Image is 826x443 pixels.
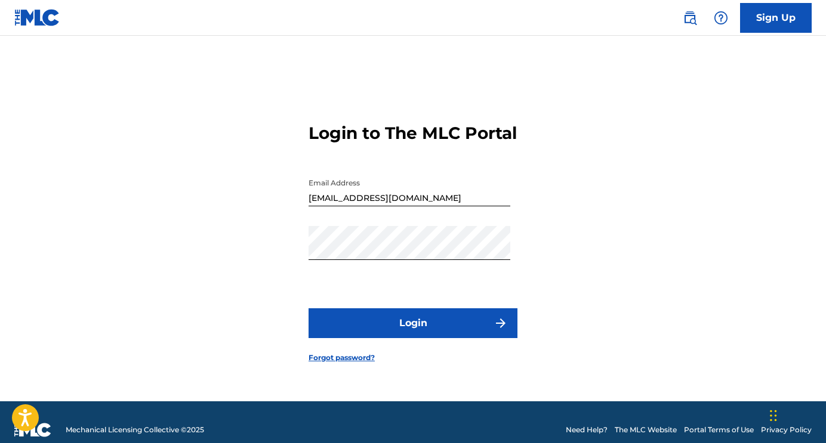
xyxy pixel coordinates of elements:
iframe: Chat Widget [766,386,826,443]
div: Drag [770,398,777,433]
a: Privacy Policy [761,425,812,435]
img: MLC Logo [14,9,60,26]
img: logo [14,423,51,437]
img: f7272a7cc735f4ea7f67.svg [494,316,508,330]
a: Public Search [678,6,702,30]
a: Forgot password? [309,352,375,363]
img: help [714,11,728,25]
div: Help [709,6,733,30]
a: The MLC Website [615,425,677,435]
img: search [683,11,697,25]
h3: Login to The MLC Portal [309,123,517,144]
span: Mechanical Licensing Collective © 2025 [66,425,204,435]
a: Need Help? [566,425,608,435]
a: Sign Up [740,3,812,33]
a: Portal Terms of Use [684,425,754,435]
button: Login [309,308,517,338]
